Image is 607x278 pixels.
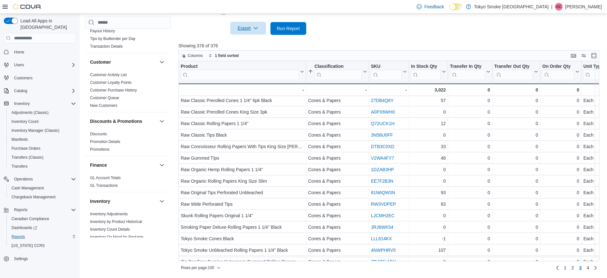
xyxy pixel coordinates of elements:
[572,265,574,271] span: 2
[494,108,538,116] div: 0
[371,156,394,161] a: V2WA4FY7
[90,183,118,188] a: GL Transactions
[411,64,446,80] button: In Stock Qty
[450,97,490,105] div: 0
[6,184,79,193] button: Cash Management
[11,206,30,214] button: Reports
[494,155,538,162] div: 0
[308,64,367,80] button: Classification
[542,97,579,105] div: 0
[181,64,299,70] div: Product
[90,219,142,224] a: Inventory by Product Historical
[11,110,49,115] span: Adjustments (Classic)
[1,60,79,69] button: Users
[90,36,135,41] a: Tips by Budtender per Day
[308,108,367,116] div: Cones & Papers
[371,121,395,126] a: Q72UCK1H
[90,139,120,144] a: Promotion Details
[542,178,579,185] div: 0
[1,47,79,56] button: Home
[542,108,579,116] div: 0
[14,177,33,182] span: Operations
[178,264,223,272] button: Rows per page:100
[277,25,300,32] span: Run Report
[411,212,446,220] div: 0
[18,18,76,30] span: Load All Apps in [GEOGRAPHIC_DATA]
[308,97,367,105] div: Cones & Papers
[9,154,46,161] a: Transfers (Classic)
[11,255,76,263] span: Settings
[554,264,561,272] a: Previous page
[9,233,27,241] a: Reports
[569,263,577,273] a: Page 2 of 4
[308,86,367,94] div: -
[414,0,446,13] a: Feedback
[215,53,239,58] span: 1 field sorted
[11,195,56,200] span: Chargeback Management
[450,143,490,151] div: 0
[11,61,27,69] button: Users
[411,224,446,231] div: 0
[450,212,490,220] div: 0
[494,131,538,139] div: 0
[90,131,107,137] span: Discounts
[542,212,579,220] div: 0
[11,74,35,82] a: Customers
[11,175,76,183] span: Operations
[371,110,395,115] a: A0PX6WH0
[181,201,304,208] div: Raw Wide Perforated Tips
[11,206,76,214] span: Reports
[450,64,485,80] div: Transfer In Qty
[494,189,538,197] div: 0
[371,213,395,218] a: LJCMH2EC
[371,190,395,195] a: 81N6QW3N
[1,86,79,95] button: Catalog
[494,64,538,80] button: Transfer Out Qty
[9,193,58,201] a: Chargeback Management
[542,143,579,151] div: 0
[181,131,304,139] div: Raw Classic Tips Black
[9,136,30,143] a: Manifests
[9,242,76,250] span: Washington CCRS
[11,87,30,95] button: Catalog
[583,64,607,80] div: Unit Type
[308,131,367,139] div: Cones & Papers
[90,44,123,49] span: Transaction Details
[308,143,367,151] div: Cones & Papers
[90,147,110,152] a: Promotions
[411,178,446,185] div: 0
[9,118,76,125] span: Inventory Count
[14,75,33,81] span: Customers
[90,88,137,92] a: Customer Purchase History
[90,212,128,216] a: Inventory Adjustments
[181,64,304,80] button: Product
[90,96,119,100] a: Customer Queue
[494,64,533,80] div: Transfer Out Qty
[450,178,490,185] div: 0
[9,184,76,192] span: Cash Management
[411,64,441,70] div: In Stock Qty
[308,155,367,162] div: Cones & Papers
[542,64,574,70] div: On Order Qty
[13,4,42,10] img: Cova
[1,205,79,214] button: Reports
[9,163,30,170] a: Transfers
[14,207,27,212] span: Reports
[9,154,76,161] span: Transfers (Classic)
[90,73,127,77] a: Customer Activity List
[450,224,490,231] div: 0
[542,64,579,80] button: On Order Qty
[181,143,304,151] div: Raw Connoisseur Rolling Papers With Tips King Size [PERSON_NAME]
[9,163,76,170] span: Transfers
[90,59,111,65] h3: Customer
[11,87,76,95] span: Catalog
[181,224,304,231] div: Smoking Paper Deluxe Rolling Papers 1 1/4" Black
[411,108,446,116] div: 0
[11,234,25,239] span: Reports
[90,103,117,108] a: New Customers
[90,198,110,204] h3: Inventory
[542,86,579,94] div: 0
